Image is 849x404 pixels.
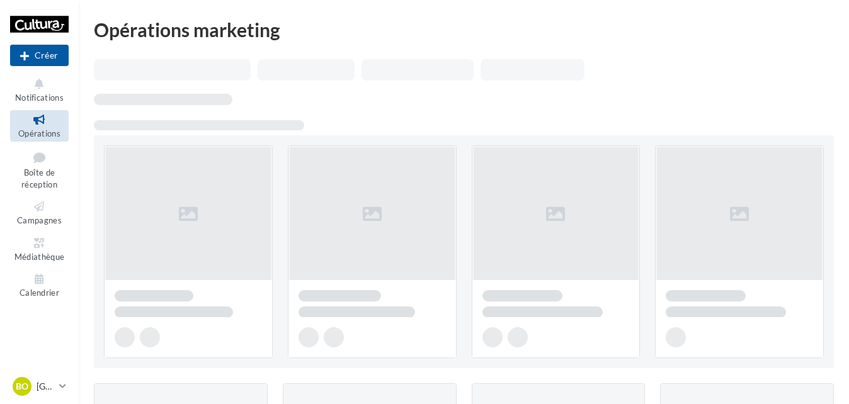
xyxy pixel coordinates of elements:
[10,269,69,300] a: Calendrier
[15,93,64,103] span: Notifications
[21,167,57,189] span: Boîte de réception
[10,197,69,228] a: Campagnes
[17,215,62,225] span: Campagnes
[10,147,69,193] a: Boîte de réception
[10,110,69,141] a: Opérations
[20,288,59,298] span: Calendrier
[37,380,54,393] p: [GEOGRAPHIC_DATA]
[10,45,69,66] div: Nouvelle campagne
[10,74,69,105] button: Notifications
[94,20,834,39] div: Opérations marketing
[10,45,69,66] button: Créer
[18,128,60,138] span: Opérations
[10,374,69,398] a: Bo [GEOGRAPHIC_DATA]
[14,252,65,262] span: Médiathèque
[16,380,28,393] span: Bo
[10,233,69,264] a: Médiathèque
